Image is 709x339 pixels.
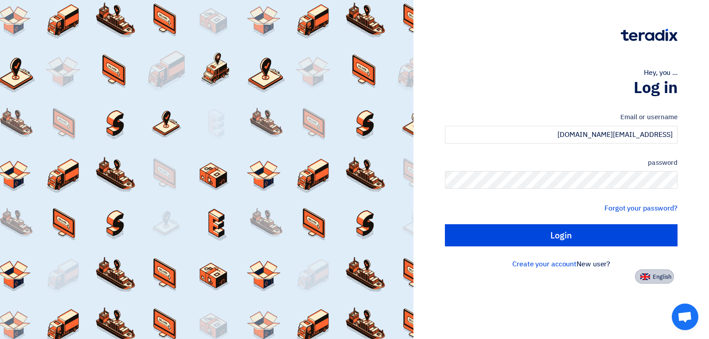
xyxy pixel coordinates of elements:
a: Forgot your password? [604,203,678,214]
font: Hey, you ... [644,67,678,78]
input: Enter your work email or username... [445,126,678,144]
font: English [653,273,671,281]
input: Login [445,224,678,246]
font: New user? [577,259,610,269]
font: Email or username [620,112,678,122]
img: Teradix logo [621,29,678,41]
font: Log in [634,76,678,100]
button: English [635,269,674,284]
div: Open chat [672,304,698,330]
a: Create your account [512,259,577,269]
font: password [648,158,678,168]
img: en-US.png [640,273,650,280]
